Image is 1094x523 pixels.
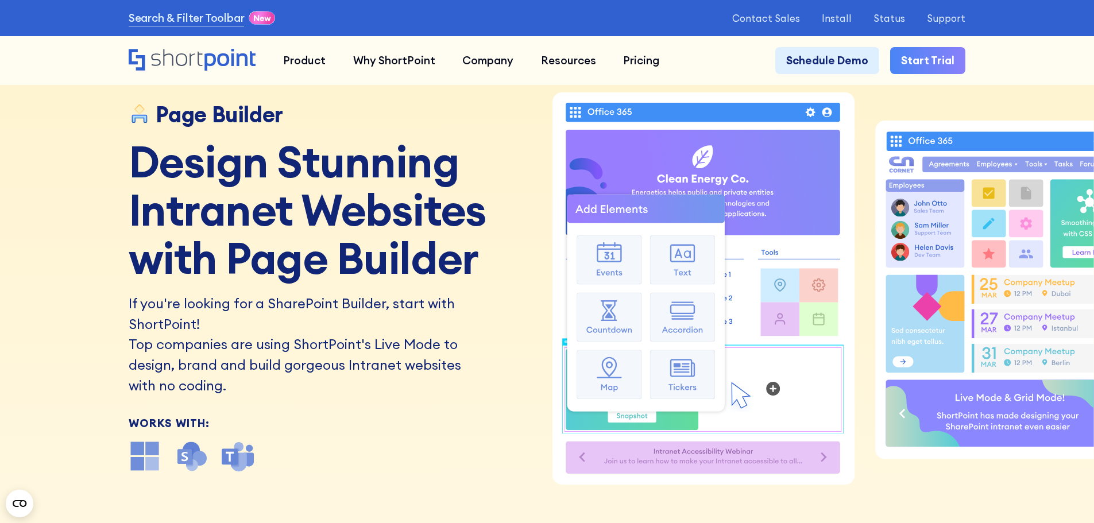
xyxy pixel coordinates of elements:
[269,47,339,75] a: Product
[129,418,539,429] div: Works With:
[462,52,513,69] div: Company
[283,52,326,69] div: Product
[610,47,674,75] a: Pricing
[623,52,659,69] div: Pricing
[873,13,905,24] a: Status
[353,52,435,69] div: Why ShortPoint
[129,10,245,26] a: Search & Filter Toolbar
[775,47,879,75] a: Schedule Demo
[339,47,449,75] a: Why ShortPoint
[129,138,539,282] h1: Design Stunning Intranet Websites with Page Builder
[449,47,527,75] a: Company
[890,47,965,75] a: Start Trial
[222,440,254,472] img: microsoft teams icon
[129,440,161,472] img: microsoft office icon
[927,13,965,24] a: Support
[1037,468,1094,523] iframe: Chat Widget
[822,13,852,24] a: Install
[156,102,283,127] div: Page Builder
[129,293,468,334] h2: If you're looking for a SharePoint Builder, start with ShortPoint!
[129,334,468,396] p: Top companies are using ShortPoint's Live Mode to design, brand and build gorgeous Intranet websi...
[732,13,800,24] a: Contact Sales
[129,49,256,72] a: Home
[527,47,610,75] a: Resources
[175,440,208,472] img: SharePoint icon
[6,490,33,517] button: Open CMP widget
[541,52,596,69] div: Resources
